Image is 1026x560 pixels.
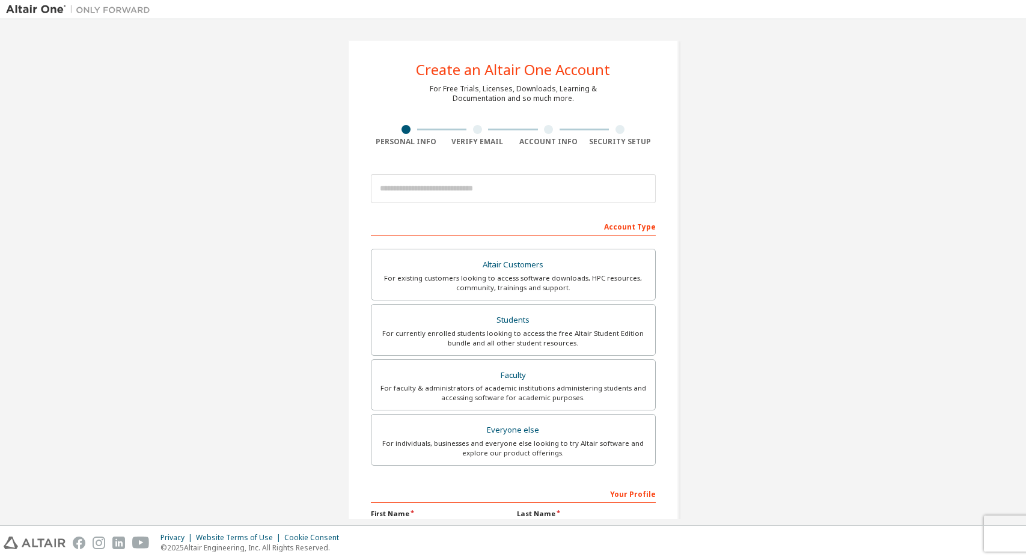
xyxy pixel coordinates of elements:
[371,509,510,519] label: First Name
[584,137,656,147] div: Security Setup
[430,84,597,103] div: For Free Trials, Licenses, Downloads, Learning & Documentation and so much more.
[442,137,513,147] div: Verify Email
[284,533,346,543] div: Cookie Consent
[379,273,648,293] div: For existing customers looking to access software downloads, HPC resources, community, trainings ...
[6,4,156,16] img: Altair One
[160,533,196,543] div: Privacy
[73,537,85,549] img: facebook.svg
[132,537,150,549] img: youtube.svg
[371,137,442,147] div: Personal Info
[196,533,284,543] div: Website Terms of Use
[112,537,125,549] img: linkedin.svg
[416,62,610,77] div: Create an Altair One Account
[379,422,648,439] div: Everyone else
[160,543,346,553] p: © 2025 Altair Engineering, Inc. All Rights Reserved.
[513,137,585,147] div: Account Info
[517,509,656,519] label: Last Name
[371,216,656,236] div: Account Type
[379,312,648,329] div: Students
[379,257,648,273] div: Altair Customers
[371,484,656,503] div: Your Profile
[93,537,105,549] img: instagram.svg
[379,383,648,403] div: For faculty & administrators of academic institutions administering students and accessing softwa...
[379,367,648,384] div: Faculty
[4,537,66,549] img: altair_logo.svg
[379,329,648,348] div: For currently enrolled students looking to access the free Altair Student Edition bundle and all ...
[379,439,648,458] div: For individuals, businesses and everyone else looking to try Altair software and explore our prod...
